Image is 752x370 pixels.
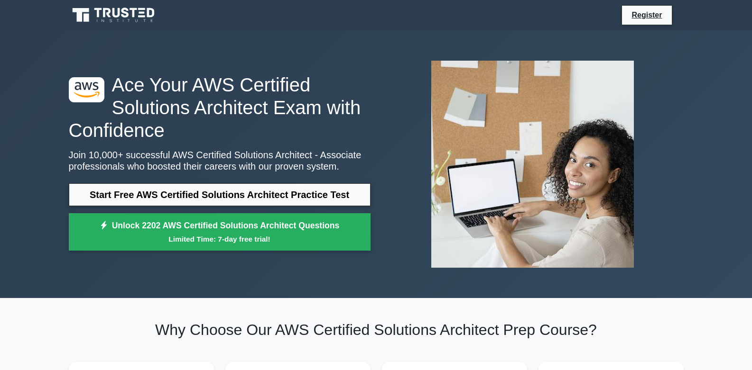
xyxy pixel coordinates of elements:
p: Join 10,000+ successful AWS Certified Solutions Architect - Associate professionals who boosted t... [69,149,371,172]
a: Register [626,9,668,21]
small: Limited Time: 7-day free trial! [81,234,359,244]
h1: Ace Your AWS Certified Solutions Architect Exam with Confidence [69,73,371,142]
a: Unlock 2202 AWS Certified Solutions Architect QuestionsLimited Time: 7-day free trial! [69,213,371,251]
a: Start Free AWS Certified Solutions Architect Practice Test [69,183,371,206]
h2: Why Choose Our AWS Certified Solutions Architect Prep Course? [69,321,684,339]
